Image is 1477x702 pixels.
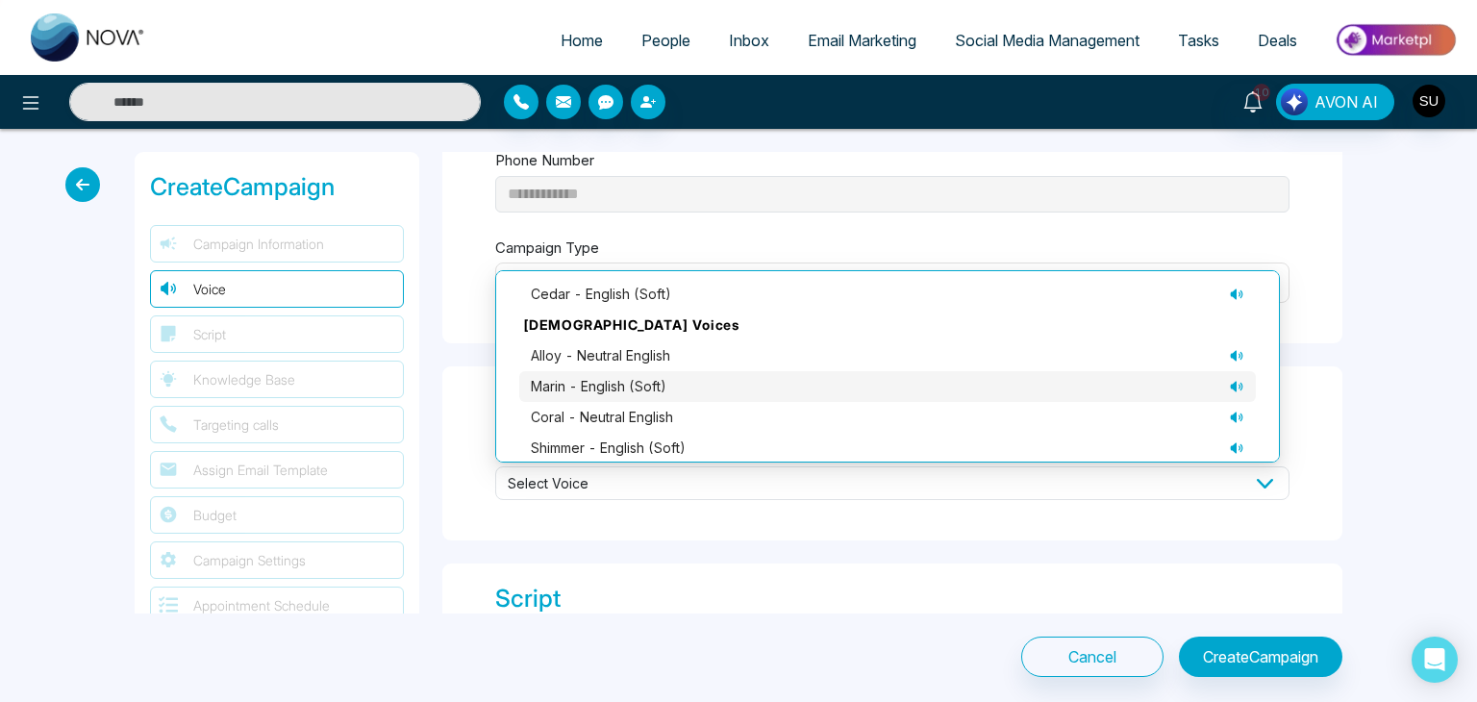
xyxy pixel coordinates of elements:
span: marin - English (soft) [531,376,666,397]
strong: [DEMOGRAPHIC_DATA] Voices [523,316,739,333]
span: Home [561,31,603,50]
span: Assign Email Template [193,460,328,480]
span: Targeting calls [193,414,279,435]
span: Campaign Information [193,234,324,254]
span: Script [193,324,226,344]
button: Cancel [1021,637,1164,677]
span: shimmer - English (soft) [531,438,686,459]
span: Voice [193,279,226,299]
img: User Avatar [1413,85,1445,117]
span: Knowledge Base [193,369,295,389]
span: Email Marketing [808,31,916,50]
span: Inbox [729,31,769,50]
button: AVON AI [1276,84,1394,120]
button: CreateCampaign [1179,637,1342,677]
span: alloy - neutral English [531,345,670,366]
img: Nova CRM Logo [31,13,146,62]
span: 10 [1253,84,1270,101]
span: Social Media Management [955,31,1139,50]
img: Market-place.gif [1326,18,1465,62]
img: Lead Flow [1281,88,1308,115]
span: cedar - English (soft) [531,284,671,305]
span: Campaign Settings [193,550,306,570]
div: Open Intercom Messenger [1412,637,1458,683]
span: AVON AI [1314,90,1378,113]
a: Tasks [1159,22,1239,59]
a: Deals [1239,22,1316,59]
span: Appointment Schedule [193,595,330,615]
a: People [622,22,710,59]
span: Budget [193,505,237,525]
a: 10 [1230,84,1276,117]
a: Inbox [710,22,789,59]
div: Create Campaign [150,169,404,206]
span: Deals [1258,31,1297,50]
label: Campaign Type [495,238,599,260]
span: People [641,31,690,50]
span: Select Voice [495,466,1289,500]
a: Home [541,22,622,59]
span: Tasks [1178,31,1219,50]
span: coral - neutral English [531,407,673,428]
a: Social Media Management [936,22,1159,59]
div: Script [495,581,1289,617]
label: Phone Number [495,150,594,172]
a: Email Marketing [789,22,936,59]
